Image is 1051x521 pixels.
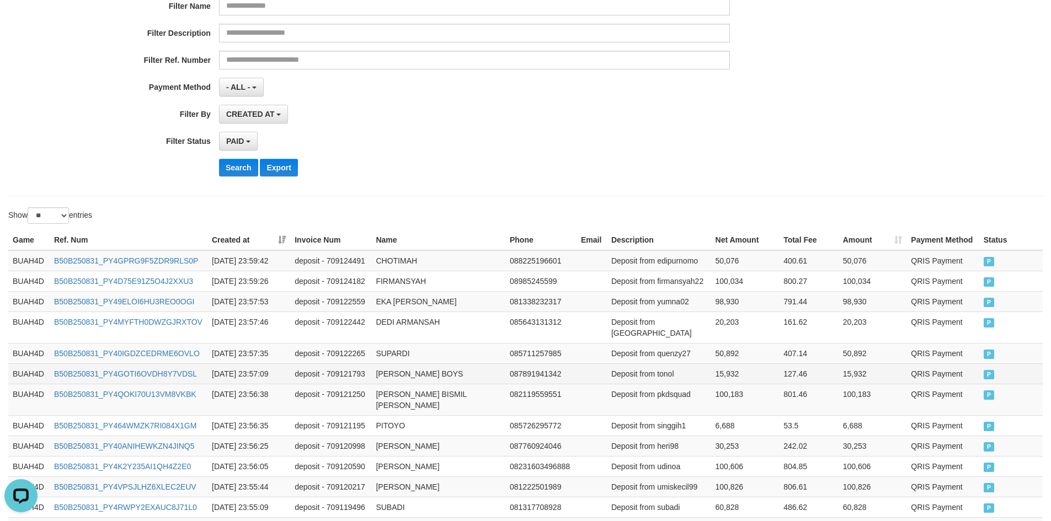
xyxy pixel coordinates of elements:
[8,230,50,250] th: Game
[607,343,711,363] td: Deposit from quenzy27
[711,456,780,476] td: 100,606
[984,257,995,266] span: PAID
[290,415,371,436] td: deposit - 709121195
[207,271,290,291] td: [DATE] 23:59:26
[607,384,711,415] td: Deposit from pkdsquad
[906,271,979,291] td: QRIS Payment
[711,476,780,497] td: 100,826
[607,291,711,311] td: Deposit from yumna02
[779,271,839,291] td: 800.27
[839,436,907,456] td: 30,253
[711,311,780,343] td: 20,203
[505,476,577,497] td: 081222501989
[906,415,979,436] td: QRIS Payment
[207,497,290,517] td: [DATE] 23:55:09
[979,230,1043,250] th: Status
[839,497,907,517] td: 60,828
[711,230,780,250] th: Net Amount
[906,384,979,415] td: QRIS Payment
[779,384,839,415] td: 801.46
[906,456,979,476] td: QRIS Payment
[984,298,995,307] span: PAID
[906,476,979,497] td: QRIS Payment
[505,291,577,311] td: 081338232317
[290,343,371,363] td: deposit - 709122265
[711,343,780,363] td: 50,892
[906,250,979,271] td: QRIS Payment
[290,250,371,271] td: deposit - 709124491
[371,311,505,343] td: DEDI ARMANSAH
[226,83,250,92] span: - ALL -
[226,137,244,146] span: PAID
[779,456,839,476] td: 804.85
[290,291,371,311] td: deposit - 709122559
[207,476,290,497] td: [DATE] 23:55:44
[8,250,50,271] td: BUAH4D
[711,271,780,291] td: 100,034
[607,476,711,497] td: Deposit from umiskecil99
[779,250,839,271] td: 400.61
[984,390,995,400] span: PAID
[219,105,289,123] button: CREATED AT
[607,497,711,517] td: Deposit from subadi
[505,456,577,476] td: 08231603496888
[607,250,711,271] td: Deposit from edipurnomo
[207,456,290,476] td: [DATE] 23:56:05
[505,230,577,250] th: Phone
[371,230,505,250] th: Name
[207,363,290,384] td: [DATE] 23:57:09
[8,271,50,291] td: BUAH4D
[54,421,196,430] a: B50B250831_PY464WMZK7RI084X1GM
[607,363,711,384] td: Deposit from tonol
[207,291,290,311] td: [DATE] 23:57:53
[371,363,505,384] td: [PERSON_NAME] BOYS
[290,476,371,497] td: deposit - 709120217
[984,318,995,327] span: PAID
[54,442,194,450] a: B50B250831_PY40ANIHEWKZN4JINQ5
[779,230,839,250] th: Total Fee
[984,503,995,513] span: PAID
[207,436,290,456] td: [DATE] 23:56:25
[371,250,505,271] td: CHOTIMAH
[207,311,290,343] td: [DATE] 23:57:46
[607,436,711,456] td: Deposit from heri98
[779,497,839,517] td: 486.62
[505,311,577,343] td: 085643131312
[28,207,69,224] select: Showentries
[4,4,38,37] button: Open LiveChat chat widget
[290,436,371,456] td: deposit - 709120998
[371,384,505,415] td: [PERSON_NAME] BISMIL [PERSON_NAME]
[290,271,371,291] td: deposit - 709124182
[505,436,577,456] td: 087760924046
[984,350,995,359] span: PAID
[54,277,193,286] a: B50B250831_PY4D75E91Z5O4J2XXU3
[984,370,995,379] span: PAID
[607,415,711,436] td: Deposit from singgih1
[505,271,577,291] td: 08985245599
[711,415,780,436] td: 6,688
[779,343,839,363] td: 407.14
[906,230,979,250] th: Payment Method
[290,497,371,517] td: deposit - 709119496
[54,503,197,512] a: B50B250831_PY4RWPY2EXAUC8J71L0
[839,343,907,363] td: 50,892
[505,497,577,517] td: 081317708928
[906,363,979,384] td: QRIS Payment
[219,132,258,151] button: PAID
[711,497,780,517] td: 60,828
[607,230,711,250] th: Description
[54,390,196,399] a: B50B250831_PY4QOKI70U13VM8VKBK
[779,476,839,497] td: 806.61
[54,482,196,491] a: B50B250831_PY4VPSJLHZ6XLEC2EUV
[290,384,371,415] td: deposit - 709121250
[711,384,780,415] td: 100,183
[779,291,839,311] td: 791.44
[779,311,839,343] td: 161.62
[8,311,50,343] td: BUAH4D
[54,256,198,265] a: B50B250831_PY4GPRG9F5ZDR9RLS0P
[577,230,607,250] th: Email
[505,384,577,415] td: 082119559551
[906,436,979,456] td: QRIS Payment
[839,311,907,343] td: 20,203
[711,291,780,311] td: 98,930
